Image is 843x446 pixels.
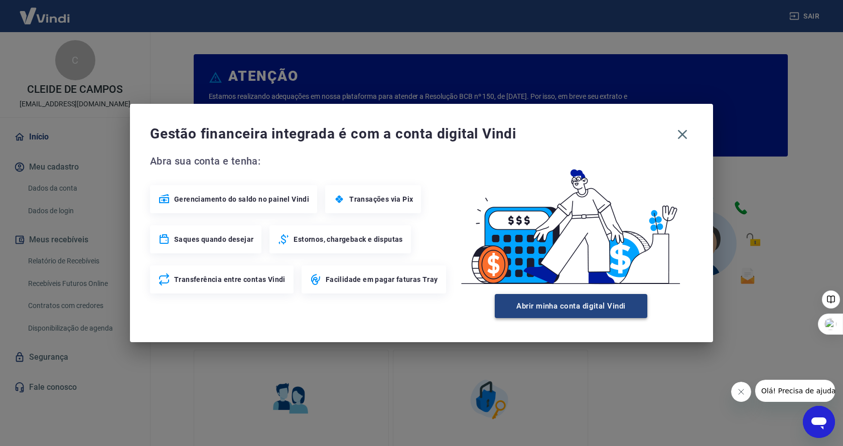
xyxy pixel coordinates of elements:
img: Good Billing [449,153,693,290]
iframe: Mensagem da empresa [755,380,835,402]
span: Gerenciamento do saldo no painel Vindi [174,194,309,204]
span: Gestão financeira integrada é com a conta digital Vindi [150,124,672,144]
span: Estornos, chargeback e disputas [294,234,402,244]
span: Transações via Pix [349,194,413,204]
button: Abrir minha conta digital Vindi [495,294,647,318]
span: Abra sua conta e tenha: [150,153,449,169]
iframe: Fechar mensagem [731,382,751,402]
span: Transferência entre contas Vindi [174,274,286,284]
span: Olá! Precisa de ajuda? [6,7,84,15]
span: Facilidade em pagar faturas Tray [326,274,438,284]
iframe: Botão para abrir a janela de mensagens [803,406,835,438]
span: Saques quando desejar [174,234,253,244]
